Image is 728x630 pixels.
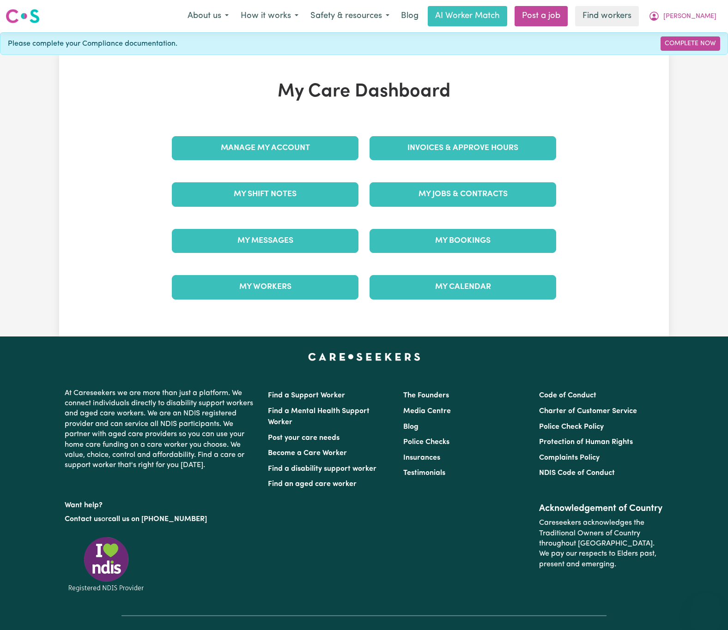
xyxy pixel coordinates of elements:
[403,469,445,477] a: Testimonials
[539,392,596,399] a: Code of Conduct
[539,469,615,477] a: NDIS Code of Conduct
[539,454,600,462] a: Complaints Policy
[539,514,663,573] p: Careseekers acknowledges the Traditional Owners of Country throughout [GEOGRAPHIC_DATA]. We pay o...
[268,408,370,426] a: Find a Mental Health Support Worker
[6,6,40,27] a: Careseekers logo
[6,8,40,24] img: Careseekers logo
[515,6,568,26] a: Post a job
[65,516,101,523] a: Contact us
[308,353,420,360] a: Careseekers home page
[539,438,633,446] a: Protection of Human Rights
[575,6,639,26] a: Find workers
[370,229,556,253] a: My Bookings
[268,434,340,442] a: Post your care needs
[403,423,419,431] a: Blog
[370,275,556,299] a: My Calendar
[172,229,358,253] a: My Messages
[661,36,720,51] a: Complete Now
[65,535,148,593] img: Registered NDIS provider
[268,480,357,488] a: Find an aged care worker
[403,408,451,415] a: Media Centre
[108,516,207,523] a: call us on [PHONE_NUMBER]
[539,423,604,431] a: Police Check Policy
[235,6,304,26] button: How it works
[268,450,347,457] a: Become a Care Worker
[172,275,358,299] a: My Workers
[539,503,663,514] h2: Acknowledgement of Country
[166,81,562,103] h1: My Care Dashboard
[370,182,556,206] a: My Jobs & Contracts
[428,6,507,26] a: AI Worker Match
[691,593,721,623] iframe: Button to launch messaging window
[643,6,722,26] button: My Account
[65,510,257,528] p: or
[395,6,424,26] a: Blog
[65,384,257,474] p: At Careseekers we are more than just a platform. We connect individuals directly to disability su...
[663,12,716,22] span: [PERSON_NAME]
[65,497,257,510] p: Want help?
[403,392,449,399] a: The Founders
[182,6,235,26] button: About us
[370,136,556,160] a: Invoices & Approve Hours
[172,182,358,206] a: My Shift Notes
[268,392,345,399] a: Find a Support Worker
[304,6,395,26] button: Safety & resources
[403,438,449,446] a: Police Checks
[8,38,177,49] span: Please complete your Compliance documentation.
[172,136,358,160] a: Manage My Account
[268,465,376,473] a: Find a disability support worker
[539,408,637,415] a: Charter of Customer Service
[403,454,440,462] a: Insurances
